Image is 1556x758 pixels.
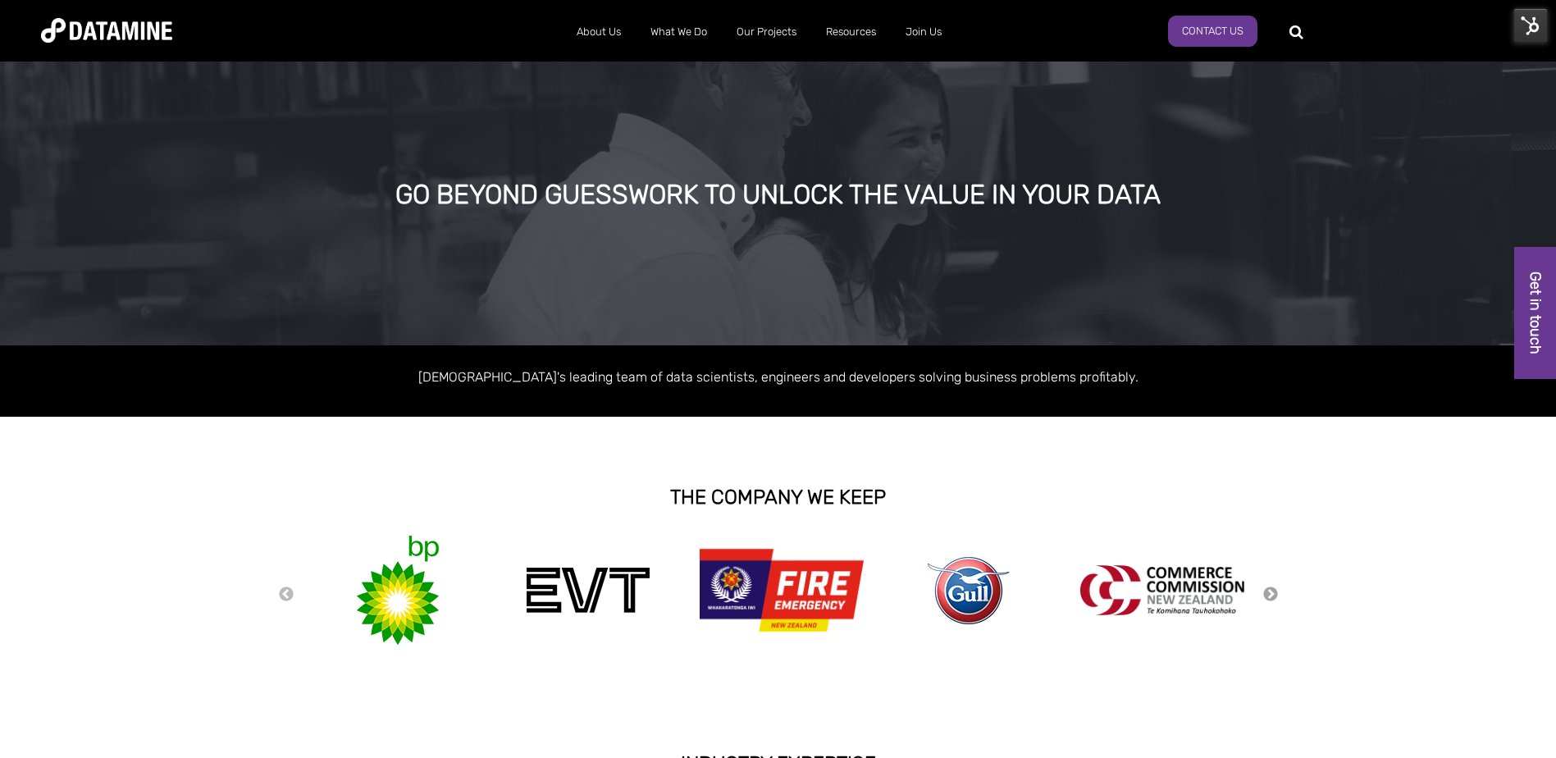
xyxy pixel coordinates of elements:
[311,366,1246,388] p: [DEMOGRAPHIC_DATA]'s leading team of data scientists, engineers and developers solving business p...
[636,11,722,53] a: What We Do
[722,11,811,53] a: Our Projects
[527,568,650,613] img: evt-1
[1514,247,1556,379] a: Get in touch
[41,18,172,43] img: Datamine
[670,486,886,509] strong: THE COMPANY WE KEEP
[1513,8,1548,43] img: HubSpot Tools Menu Toggle
[1262,586,1279,604] button: Next
[700,541,864,640] img: Fire Emergency New Zealand
[278,586,294,604] button: Previous
[928,557,1010,624] img: gull
[176,180,1379,210] div: GO BEYOND GUESSWORK TO UNLOCK THE VALUE IN YOUR DATA
[1080,565,1244,615] img: commercecommission
[1168,16,1257,47] a: Contact Us
[891,11,956,53] a: Join Us
[562,11,636,53] a: About Us
[353,536,443,645] img: bp-1
[811,11,891,53] a: Resources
